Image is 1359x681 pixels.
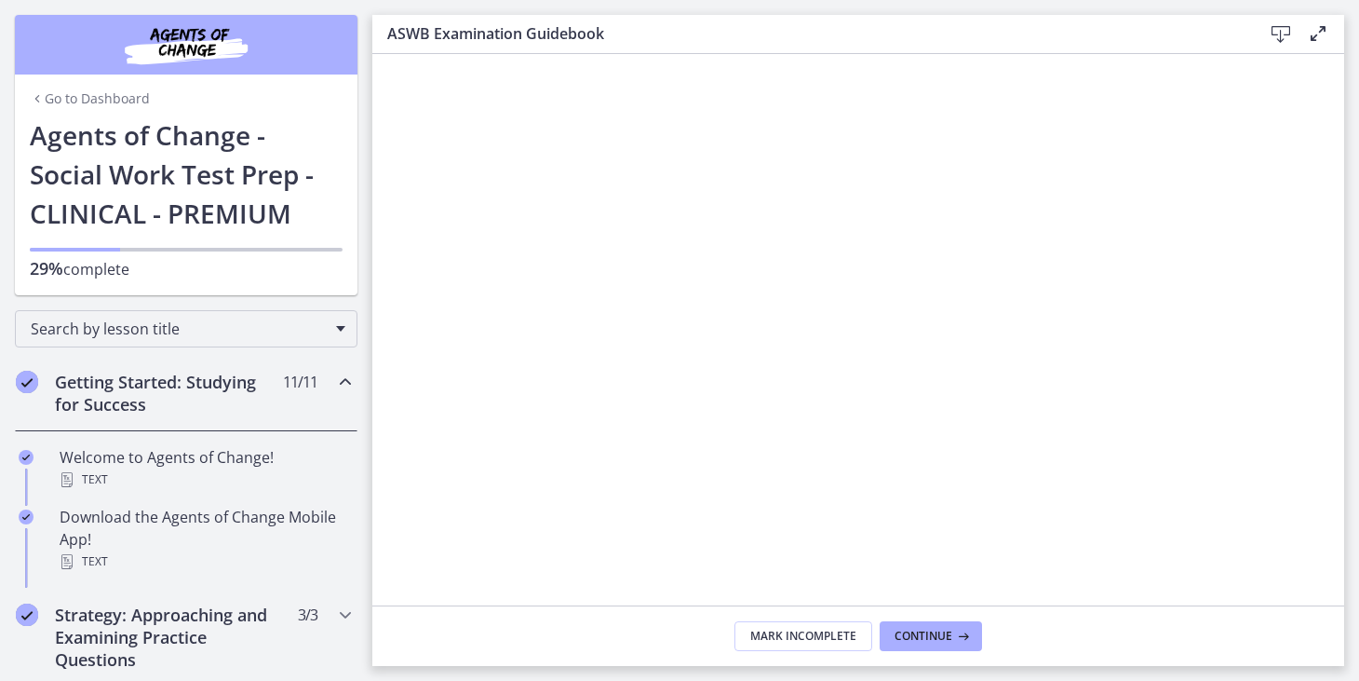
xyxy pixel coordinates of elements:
span: Search by lesson title [31,319,327,339]
span: Mark Incomplete [750,629,856,644]
div: Search by lesson title [15,310,357,347]
span: 29% [30,257,63,279]
span: Continue [895,629,952,644]
h2: Strategy: Approaching and Examining Practice Questions [55,604,282,671]
div: Text [60,551,350,573]
div: Download the Agents of Change Mobile App! [60,506,350,573]
p: complete [30,257,343,280]
button: Mark Incomplete [734,621,872,651]
h1: Agents of Change - Social Work Test Prep - CLINICAL - PREMIUM [30,116,343,233]
div: Welcome to Agents of Change! [60,446,350,491]
h3: ASWB Examination Guidebook [387,22,1232,45]
i: Completed [16,371,38,393]
button: Continue [880,621,982,651]
h2: Getting Started: Studying for Success [55,371,282,415]
img: Agents of Change [74,22,298,67]
i: Completed [19,450,34,465]
div: Text [60,469,350,491]
span: 3 / 3 [298,604,317,626]
a: Go to Dashboard [30,89,150,108]
span: 11 / 11 [283,371,317,393]
i: Completed [16,604,38,626]
i: Completed [19,510,34,524]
